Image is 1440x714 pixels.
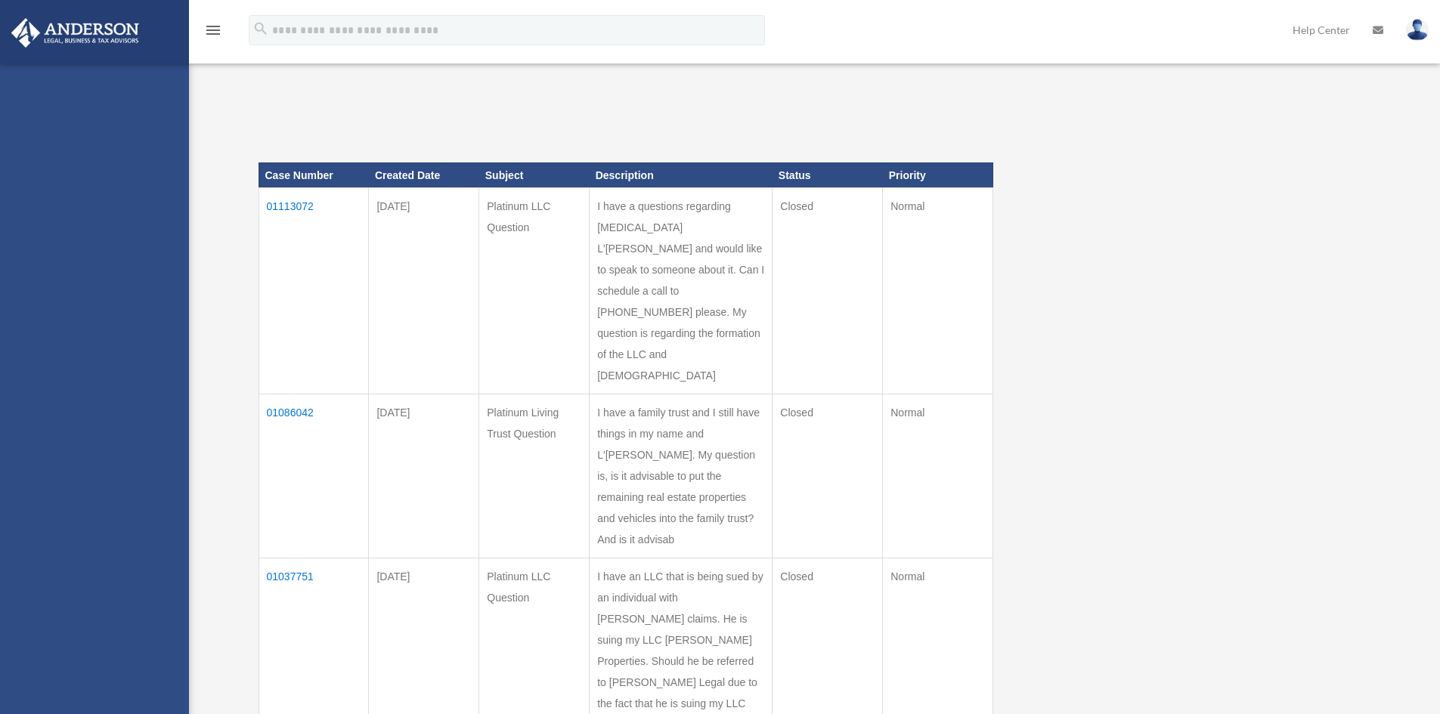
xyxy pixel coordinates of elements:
th: Created Date [369,162,479,188]
a: menu [204,26,222,39]
td: Platinum Living Trust Question [479,394,590,558]
td: I have a family trust and I still have things in my name and L'[PERSON_NAME]. My question is, is ... [590,394,773,558]
td: Normal [883,188,993,394]
td: [DATE] [369,394,479,558]
td: Closed [773,188,883,394]
td: 01086042 [259,394,369,558]
img: User Pic [1406,19,1429,41]
i: menu [204,21,222,39]
img: Anderson Advisors Platinum Portal [7,18,144,48]
td: I have a questions regarding [MEDICAL_DATA] L'[PERSON_NAME] and would like to speak to someone ab... [590,188,773,394]
td: Normal [883,394,993,558]
th: Status [773,162,883,188]
td: 01113072 [259,188,369,394]
th: Subject [479,162,590,188]
td: Platinum LLC Question [479,188,590,394]
th: Case Number [259,162,369,188]
i: search [252,20,269,37]
th: Priority [883,162,993,188]
td: [DATE] [369,188,479,394]
th: Description [590,162,773,188]
td: Closed [773,394,883,558]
